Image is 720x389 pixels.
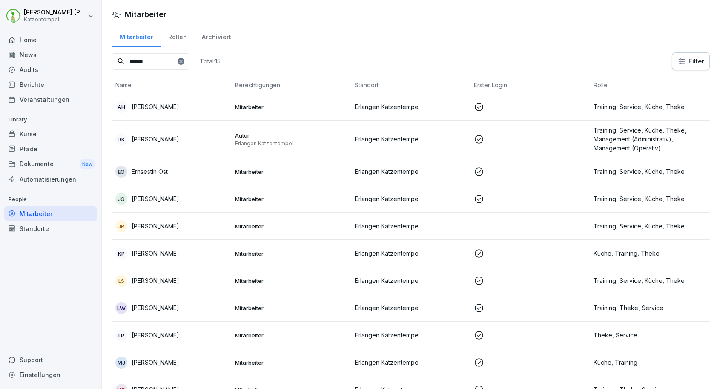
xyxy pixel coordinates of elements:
a: Pfade [4,141,97,156]
p: Total: 15 [200,57,221,65]
p: Mitarbeiter [235,222,348,230]
p: Mitarbeiter [235,331,348,339]
button: Filter [672,53,709,70]
a: Einstellungen [4,367,97,382]
p: Mitarbeiter [235,250,348,257]
p: Theke, Service [594,331,706,340]
p: [PERSON_NAME] [132,331,179,340]
a: Mitarbeiter [4,206,97,221]
p: Mitarbeiter [235,277,348,285]
a: Rollen [161,25,194,47]
div: New [80,159,95,169]
th: Berechtigungen [232,77,351,93]
th: Name [112,77,232,93]
p: Erlangen Katzentempel [355,222,468,231]
div: LW [115,302,127,314]
p: Erlangen Katzentempel [355,331,468,340]
p: [PERSON_NAME] [132,222,179,231]
div: JR [115,220,127,232]
a: Archiviert [194,25,238,47]
p: Library [4,113,97,127]
p: Erlangen Katzentempel [355,249,468,258]
div: KP [115,248,127,259]
p: Training, Service, Küche, Theke [594,167,706,176]
div: Filter [677,57,704,66]
p: Küche, Training, Theke [594,249,706,258]
div: Support [4,352,97,367]
a: Mitarbeiter [112,25,161,47]
p: Mitarbeiter [235,168,348,176]
p: [PERSON_NAME] [132,358,179,367]
p: [PERSON_NAME] [132,135,179,144]
p: Erlangen Katzentempel [355,276,468,285]
p: Training, Theke, Service [594,303,706,312]
div: DK [115,133,127,145]
p: [PERSON_NAME] [PERSON_NAME] [24,9,86,16]
p: [PERSON_NAME] [132,276,179,285]
p: Mitarbeiter [235,304,348,312]
th: Rolle [590,77,710,93]
a: Kurse [4,127,97,141]
h1: Mitarbeiter [125,9,166,20]
p: Erlangen Katzentempel [355,135,468,144]
div: JG [115,193,127,205]
a: Automatisierungen [4,172,97,187]
p: [PERSON_NAME] [132,249,179,258]
div: EO [115,166,127,178]
a: Home [4,32,97,47]
div: MJ [115,357,127,369]
p: Training, Service, Küche, Theke [594,276,706,285]
p: Erlangen Katzentempel [355,303,468,312]
th: Erster Login [470,77,590,93]
a: DokumenteNew [4,156,97,172]
p: [PERSON_NAME] [132,102,179,111]
p: Erlangen Katzentempel [355,102,468,111]
p: Erlangen Katzentempel [355,358,468,367]
p: Erlangen Katzentempel [355,167,468,176]
p: [PERSON_NAME] [132,303,179,312]
p: Training, Service, Küche, Theke [594,222,706,231]
p: Küche, Training [594,358,706,367]
p: Ernsestin Ost [132,167,168,176]
div: LP [115,329,127,341]
p: Erlangen Katzentempel [235,140,348,147]
a: Audits [4,62,97,77]
p: Erlangen Katzentempel [355,194,468,203]
p: People [4,193,97,206]
th: Standort [351,77,471,93]
p: Mitarbeiter [235,359,348,366]
p: Autor [235,132,348,139]
a: Standorte [4,221,97,236]
p: Katzentempel [24,17,86,23]
p: Training, Service, Küche, Theke, Management (Administrativ), Management (Operativ) [594,126,706,153]
div: Dokumente [4,156,97,172]
p: Mitarbeiter [235,103,348,111]
div: AH [115,101,127,113]
p: Training, Service, Küche, Theke [594,102,706,111]
p: [PERSON_NAME] [132,194,179,203]
p: Mitarbeiter [235,195,348,203]
a: Berichte [4,77,97,92]
a: News [4,47,97,62]
a: Veranstaltungen [4,92,97,107]
p: Training, Service, Küche, Theke [594,194,706,203]
div: LS [115,275,127,287]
